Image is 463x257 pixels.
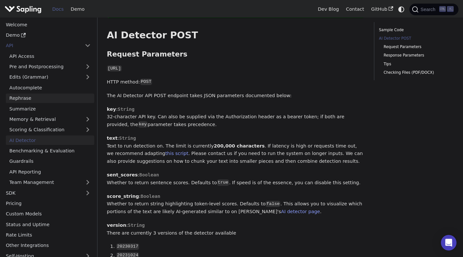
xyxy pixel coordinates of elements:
[6,146,94,156] a: Benchmarking & Evaluation
[107,171,365,187] p: : Whether to return sentence scores. Defaults to . If speed is of the essence, you can disable th...
[6,125,94,135] a: Scoring & Classification
[2,20,94,29] a: Welcome
[165,151,188,156] a: this script
[2,241,94,250] a: Other Integrations
[418,7,439,12] span: Search
[217,179,229,186] code: true
[5,5,42,14] img: Sapling.ai
[107,135,118,141] strong: text
[138,121,148,128] code: key
[107,78,365,86] p: HTTP method:
[2,31,94,40] a: Demo
[107,223,126,228] strong: version
[107,65,122,72] code: [URL]
[2,220,94,229] a: Status and Uptime
[6,167,94,176] a: API Reporting
[2,188,81,198] a: SDK
[107,194,139,199] strong: score_string
[107,92,365,100] p: The AI Detector API POST endpoint takes JSON parameters documented below:
[6,104,94,113] a: Summarize
[6,72,94,82] a: Edits (Grammar)
[6,157,94,166] a: Guardrails
[6,178,94,187] a: Team Management
[81,41,94,50] button: Collapse sidebar category 'API'
[6,94,94,103] a: Rephrase
[140,79,152,85] code: POST
[6,51,94,61] a: API Access
[107,106,365,129] p: : 32-character API key. Can also be supplied via the Authorization header as a bearer token; if b...
[116,243,139,250] code: 20230317
[128,223,145,228] span: String
[384,61,449,67] a: Tips
[214,143,265,148] strong: 200,000 characters
[2,230,94,240] a: Rate Limits
[107,193,365,216] p: : Whether to return string highlighting token-level scores. Defaults to . This allows you to visu...
[397,5,406,14] button: Switch between dark and light mode (currently system mode)
[314,4,342,14] a: Dev Blog
[67,4,88,14] a: Demo
[6,115,94,124] a: Memory & Retrieval
[384,52,449,58] a: Response Parameters
[119,135,136,141] span: String
[447,6,454,12] kbd: K
[2,199,94,208] a: Pricing
[107,50,365,59] h3: Request Parameters
[107,135,365,165] p: : Text to run detection on. The limit is currently . If latency is high or requests time out, we ...
[379,27,451,33] a: Sample Code
[379,35,451,42] a: AI Detector POST
[81,188,94,198] button: Expand sidebar category 'SDK'
[441,235,457,251] div: Open Intercom Messenger
[118,107,135,112] span: String
[141,194,161,199] span: Boolean
[107,30,365,41] h2: AI Detector POST
[384,44,449,50] a: Request Parameters
[107,222,365,237] p: : There are currently 3 versions of the detector available
[342,4,368,14] a: Contact
[6,135,94,145] a: AI Detector
[107,172,138,177] strong: sent_scores
[409,4,458,15] button: Search (Ctrl+K)
[384,70,449,76] a: Checking Files (PDF/DOCX)
[2,209,94,219] a: Custom Models
[6,83,94,92] a: Autocomplete
[5,5,44,14] a: Sapling.ai
[49,4,67,14] a: Docs
[265,201,280,207] code: false
[367,4,396,14] a: GitHub
[6,62,94,71] a: Pre and Postprocessing
[281,209,320,214] a: AI detector page
[2,41,81,50] a: API
[107,107,116,112] strong: key
[139,172,159,177] span: Boolean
